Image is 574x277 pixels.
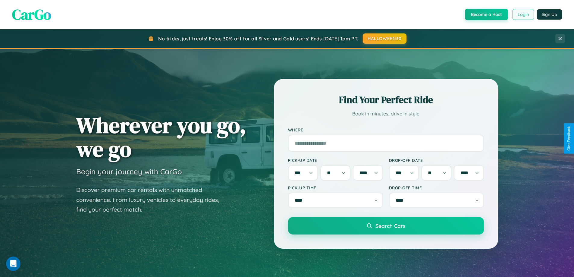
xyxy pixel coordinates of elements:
[465,9,508,20] button: Become a Host
[12,5,51,24] span: CarGo
[288,93,484,106] h2: Find Your Perfect Ride
[288,127,484,132] label: Where
[76,185,227,215] p: Discover premium car rentals with unmatched convenience. From luxury vehicles to everyday rides, ...
[288,217,484,235] button: Search Cars
[158,36,358,42] span: No tricks, just treats! Enjoy 30% off for all Silver and Gold users! Ends [DATE] 1pm PT.
[76,167,182,176] h3: Begin your journey with CarGo
[389,185,484,190] label: Drop-off Time
[363,33,406,44] button: HALLOWEEN30
[567,126,571,151] div: Give Feedback
[389,158,484,163] label: Drop-off Date
[288,185,383,190] label: Pick-up Time
[513,9,534,20] button: Login
[6,257,20,271] iframe: Intercom live chat
[537,9,562,20] button: Sign Up
[288,158,383,163] label: Pick-up Date
[76,113,246,161] h1: Wherever you go, we go
[288,109,484,118] p: Book in minutes, drive in style
[375,222,405,229] span: Search Cars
